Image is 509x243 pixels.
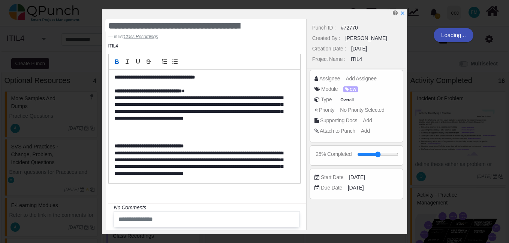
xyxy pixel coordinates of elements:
[400,10,405,16] svg: x
[434,28,473,42] div: Loading...
[114,204,146,210] i: No Comments
[393,10,398,16] i: Edit Punch
[108,43,118,49] li: ITIL4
